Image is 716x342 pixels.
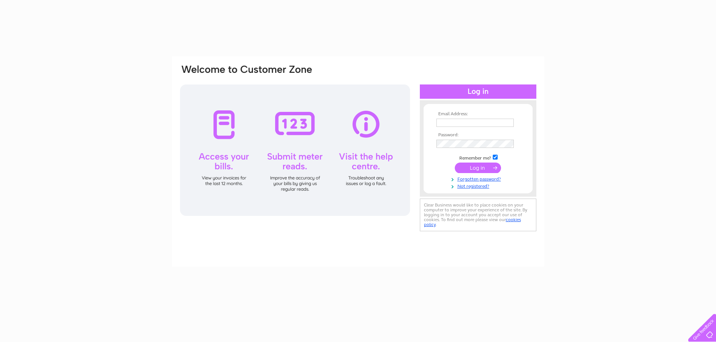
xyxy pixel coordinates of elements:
th: Password: [434,133,522,138]
a: cookies policy [424,217,521,227]
td: Remember me? [434,154,522,161]
a: Forgotten password? [436,175,522,182]
div: Clear Business would like to place cookies on your computer to improve your experience of the sit... [420,199,536,231]
th: Email Address: [434,111,522,117]
a: Not registered? [436,182,522,189]
input: Submit [455,163,501,173]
